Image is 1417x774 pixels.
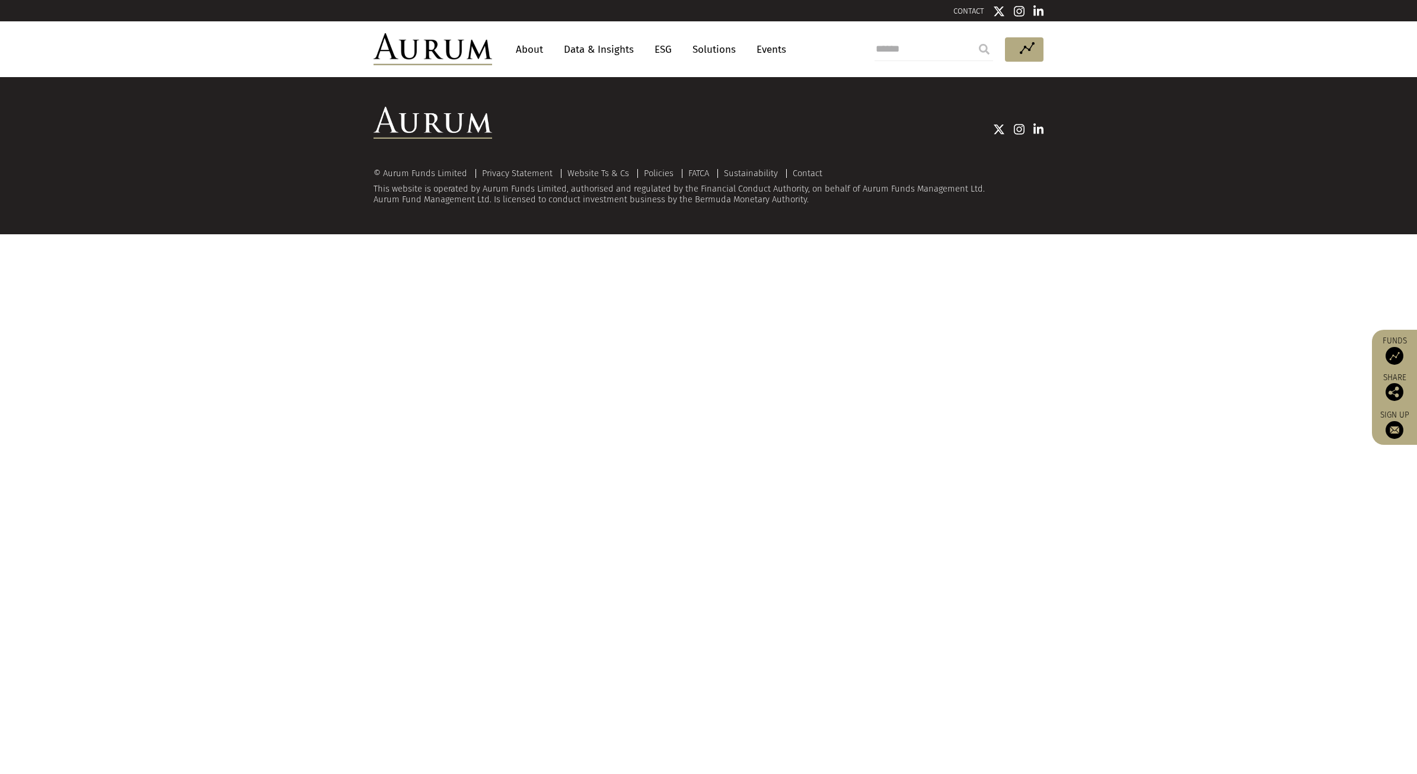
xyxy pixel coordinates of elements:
[510,39,549,60] a: About
[972,37,996,61] input: Submit
[374,33,492,65] img: Aurum
[649,39,678,60] a: ESG
[1014,123,1025,135] img: Instagram icon
[374,169,473,178] div: © Aurum Funds Limited
[724,168,778,179] a: Sustainability
[687,39,742,60] a: Solutions
[1033,5,1044,17] img: Linkedin icon
[558,39,640,60] a: Data & Insights
[751,39,786,60] a: Events
[567,168,629,179] a: Website Ts & Cs
[793,168,822,179] a: Contact
[993,123,1005,135] img: Twitter icon
[993,5,1005,17] img: Twitter icon
[374,168,1043,205] div: This website is operated by Aurum Funds Limited, authorised and regulated by the Financial Conduc...
[374,107,492,139] img: Aurum Logo
[644,168,674,179] a: Policies
[688,168,709,179] a: FATCA
[1014,5,1025,17] img: Instagram icon
[1033,123,1044,135] img: Linkedin icon
[482,168,553,179] a: Privacy Statement
[953,7,984,15] a: CONTACT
